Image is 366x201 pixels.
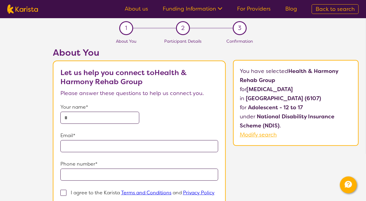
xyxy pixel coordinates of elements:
[60,131,218,140] p: Email*
[240,112,352,130] p: under .
[164,39,202,44] span: Participant Details
[121,189,171,196] a: Terms and Conditions
[7,5,38,14] img: Karista logo
[60,160,218,169] p: Phone number*
[312,4,359,14] a: Back to search
[181,24,185,33] span: 2
[285,5,297,12] a: Blog
[237,5,271,12] a: For Providers
[227,39,253,44] span: Confirmation
[240,67,352,139] p: You have selected
[71,189,215,196] p: I agree to the Karista and
[340,176,357,193] button: Channel Menu
[240,131,277,138] a: Modify search
[60,103,218,112] p: Your name*
[238,24,242,33] span: 3
[183,189,215,196] a: Privacy Policy
[53,47,226,58] h2: About You
[60,68,187,87] b: Let us help you connect to Health & Harmony Rehab Group
[240,85,352,94] p: for
[240,113,334,129] b: National Disability Insurance Scheme (NDIS)
[316,5,355,13] span: Back to search
[60,89,218,98] p: Please answer these questions to help us connect you.
[125,5,148,12] a: About us
[248,104,303,111] b: Adolescent - 12 to 17
[240,94,352,103] p: in
[125,24,127,33] span: 1
[163,5,222,12] a: Funding Information
[240,103,352,112] p: for
[246,95,321,102] b: [GEOGRAPHIC_DATA] (6107)
[246,86,293,93] b: [MEDICAL_DATA]
[116,39,137,44] span: About You
[240,68,338,84] b: Health & Harmony Rehab Group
